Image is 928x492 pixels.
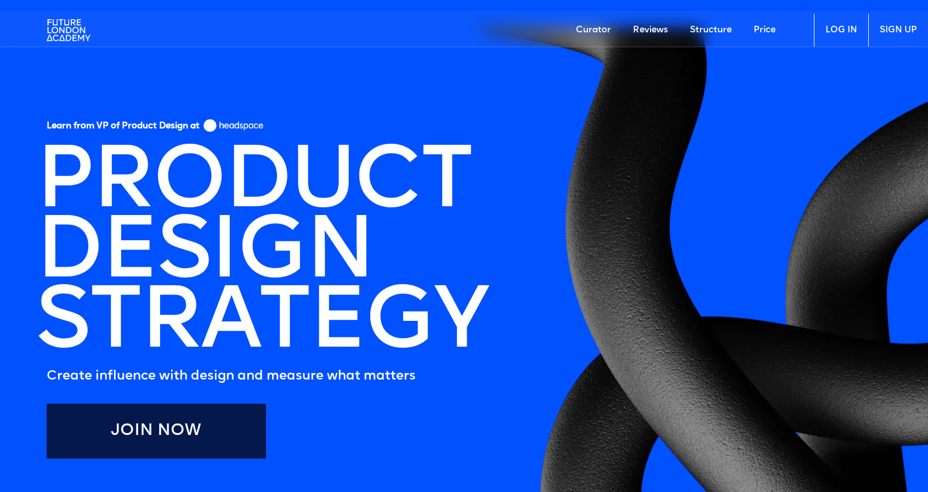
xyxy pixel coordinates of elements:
h1: PRODUCT DESIGN STRATEGY [36,149,488,360]
h5: Create influence with design and measure what matters [47,365,488,387]
a: Price [743,14,786,47]
a: Join Now [47,404,266,459]
h5: Learn from VP of Product Design at [47,121,200,135]
a: Reviews [622,14,679,47]
a: SIGN UP [868,14,928,47]
a: LOG IN [814,14,868,47]
a: Curator [565,14,622,47]
a: Structure [679,14,743,47]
